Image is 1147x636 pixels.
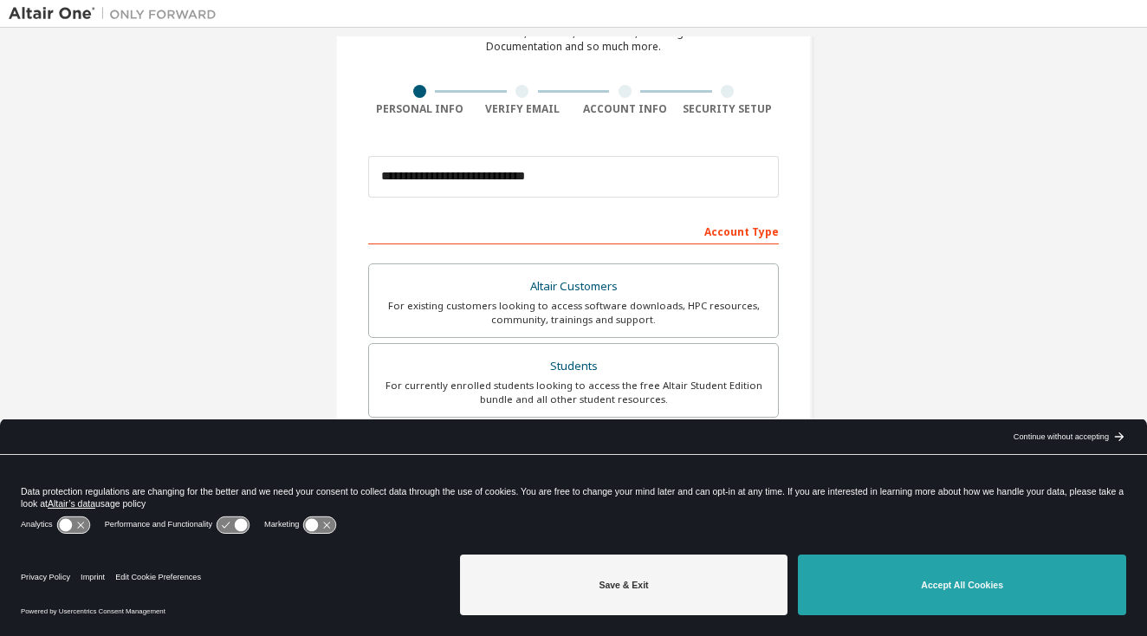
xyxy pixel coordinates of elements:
div: For currently enrolled students looking to access the free Altair Student Edition bundle and all ... [379,379,768,406]
div: Security Setup [677,102,780,116]
div: Account Info [573,102,677,116]
div: Altair Customers [379,275,768,299]
div: Verify Email [471,102,574,116]
img: Altair One [9,5,225,23]
div: Students [379,354,768,379]
div: Account Type [368,217,779,244]
div: For Free Trials, Licenses, Downloads, Learning & Documentation and so much more. [453,26,694,54]
div: For existing customers looking to access software downloads, HPC resources, community, trainings ... [379,299,768,327]
div: Personal Info [368,102,471,116]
